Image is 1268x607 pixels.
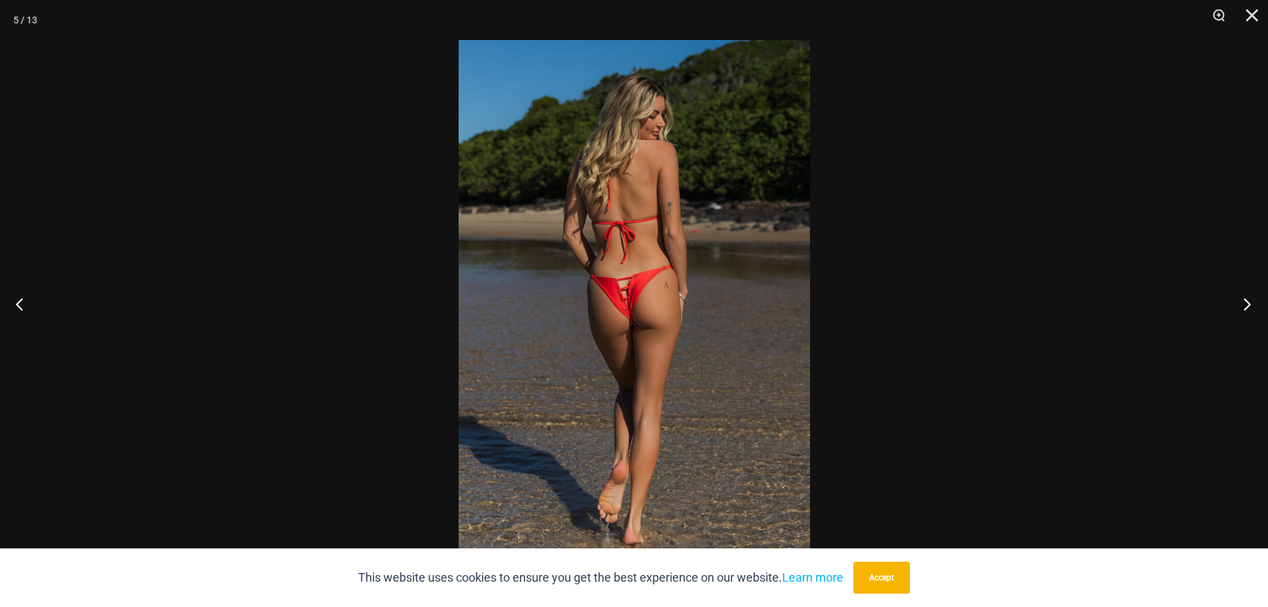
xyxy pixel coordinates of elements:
[1218,271,1268,337] button: Next
[358,568,843,588] p: This website uses cookies to ensure you get the best experience on our website.
[13,10,37,30] div: 5 / 13
[459,40,810,567] img: Link Tangello 3070 Tri Top 2031 Cheeky 07
[782,570,843,584] a: Learn more
[853,562,910,594] button: Accept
